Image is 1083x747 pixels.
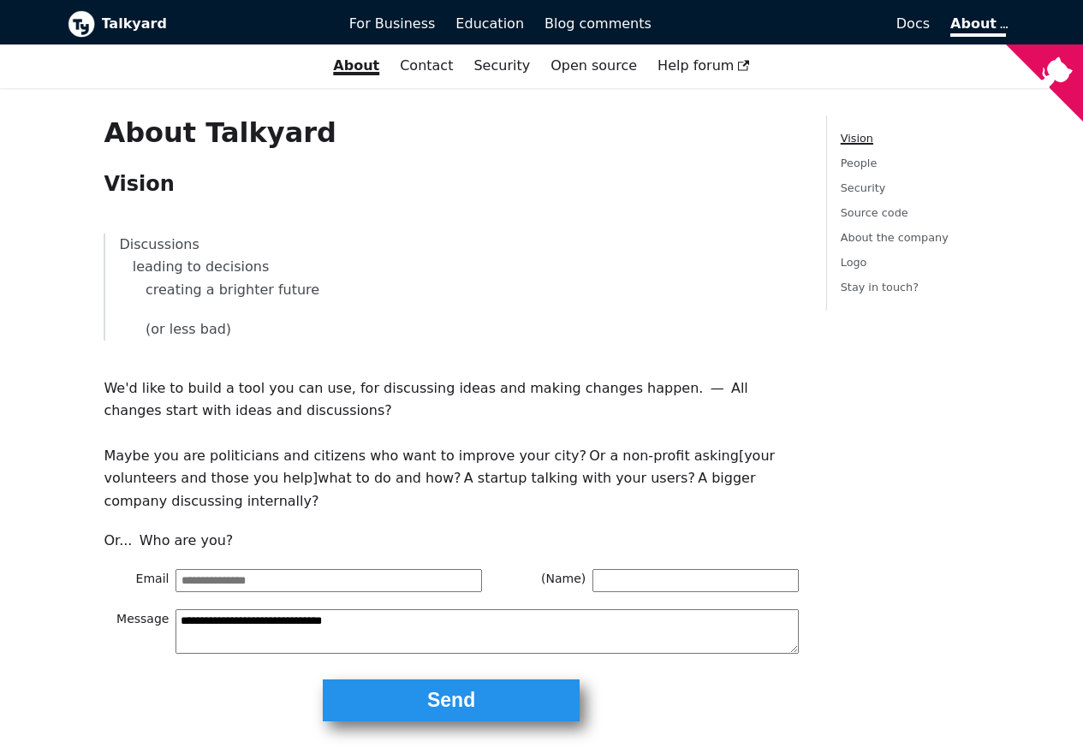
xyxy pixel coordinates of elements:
[455,15,524,32] span: Education
[104,609,176,654] span: Message
[841,231,949,244] a: About the company
[323,51,390,80] a: About
[658,57,750,74] span: Help forum
[176,569,482,591] input: Email
[521,569,592,591] span: (Name)
[104,530,798,552] p: Or... Who are you?
[841,256,867,269] a: Logo
[841,181,886,194] a: Security
[104,569,176,591] span: Email
[841,281,919,293] a: Stay in touch?
[104,171,798,197] h2: Vision
[592,569,799,591] input: (Name)
[841,206,908,219] a: Source code
[323,679,580,721] button: Send
[349,15,436,32] span: For Business
[68,10,325,38] a: Talkyard logoTalkyard
[463,51,540,80] a: Security
[445,9,534,39] a: Education
[544,15,652,32] span: Blog comments
[104,445,798,513] p: Maybe you are politicians and citizens who want to improve your city? Or a non-profit asking [you...
[68,10,95,38] img: Talkyard logo
[102,13,325,35] b: Talkyard
[119,318,784,341] p: (or less bad)
[104,116,798,150] h1: About Talkyard
[119,234,784,301] p: Discussions leading to decisions creating a brighter future
[662,9,940,39] a: Docs
[896,15,930,32] span: Docs
[841,157,878,169] a: People
[339,9,446,39] a: For Business
[647,51,760,80] a: Help forum
[176,609,798,654] textarea: Message
[540,51,647,80] a: Open source
[950,15,1005,37] a: About
[390,51,463,80] a: Contact
[534,9,662,39] a: Blog comments
[841,132,873,145] a: Vision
